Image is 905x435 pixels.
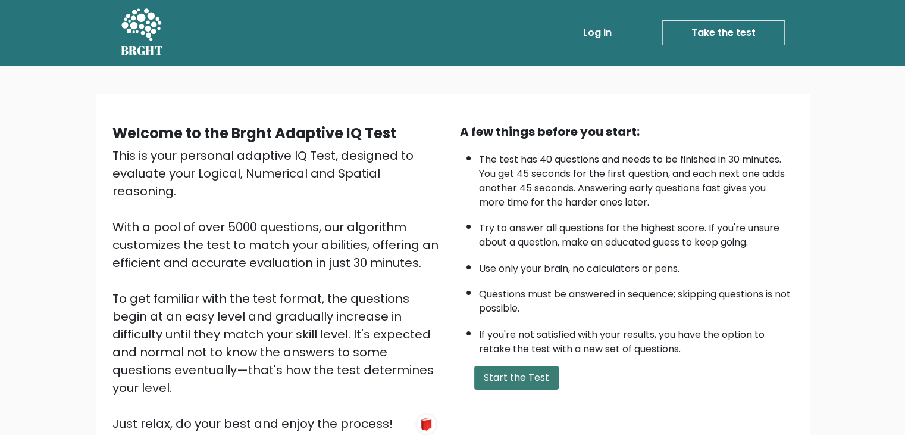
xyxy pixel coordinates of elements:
[578,21,616,45] a: Log in
[479,281,793,316] li: Questions must be answered in sequence; skipping questions is not possible.
[474,366,559,390] button: Start the Test
[479,147,793,210] li: The test has 40 questions and needs to be finished in 30 minutes. You get 45 seconds for the firs...
[479,256,793,276] li: Use only your brain, no calculators or pens.
[662,20,785,45] a: Take the test
[121,44,164,58] h5: BRGHT
[121,5,164,61] a: BRGHT
[112,123,396,143] b: Welcome to the Brght Adaptive IQ Test
[112,147,446,433] div: This is your personal adaptive IQ Test, designed to evaluate your Logical, Numerical and Spatial ...
[479,322,793,356] li: If you're not satisfied with your results, you have the option to retake the test with a new set ...
[460,123,793,141] div: A few things before you start:
[479,215,793,250] li: Try to answer all questions for the highest score. If you're unsure about a question, make an edu...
